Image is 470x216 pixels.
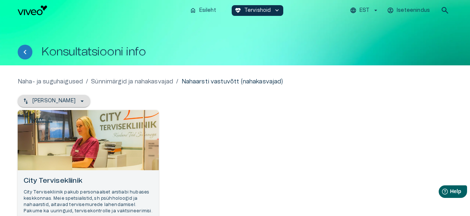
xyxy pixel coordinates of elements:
p: / [176,77,178,86]
img: City Tervisekliinik logo [23,116,53,126]
p: EST [359,7,369,14]
button: homeEsileht [187,5,220,16]
a: Sünnimärgid ja nahakasvajad [91,77,173,86]
img: Viveo logo [18,6,47,15]
p: [PERSON_NAME] [32,97,76,105]
h6: City Tervisekliinik [24,176,153,186]
p: Esileht [199,7,216,14]
h1: Konsultatsiooni info [41,45,146,58]
span: search [441,6,449,15]
button: EST [349,5,380,16]
p: / [86,77,88,86]
iframe: Help widget launcher [413,182,470,203]
button: Iseteenindus [386,5,432,16]
p: Nahaarsti vastuvõtt (nahakasvajad) [182,77,283,86]
button: Tagasi [18,45,32,59]
button: open search modal [438,3,452,18]
a: Navigate to homepage [18,6,184,15]
p: Tervishoid [244,7,271,14]
span: keyboard_arrow_down [274,7,280,14]
span: home [190,7,196,14]
p: City Tervisekliinik pakub personaalset arstiabi hubases keskkonnas. Meie spetsialistid, sh psühho... [24,189,153,215]
button: ecg_heartTervishoidkeyboard_arrow_down [232,5,284,16]
button: [PERSON_NAME] [18,95,90,107]
a: Naha- ja suguhaigused [18,77,83,86]
span: ecg_heart [235,7,241,14]
p: Iseteenindus [397,7,430,14]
